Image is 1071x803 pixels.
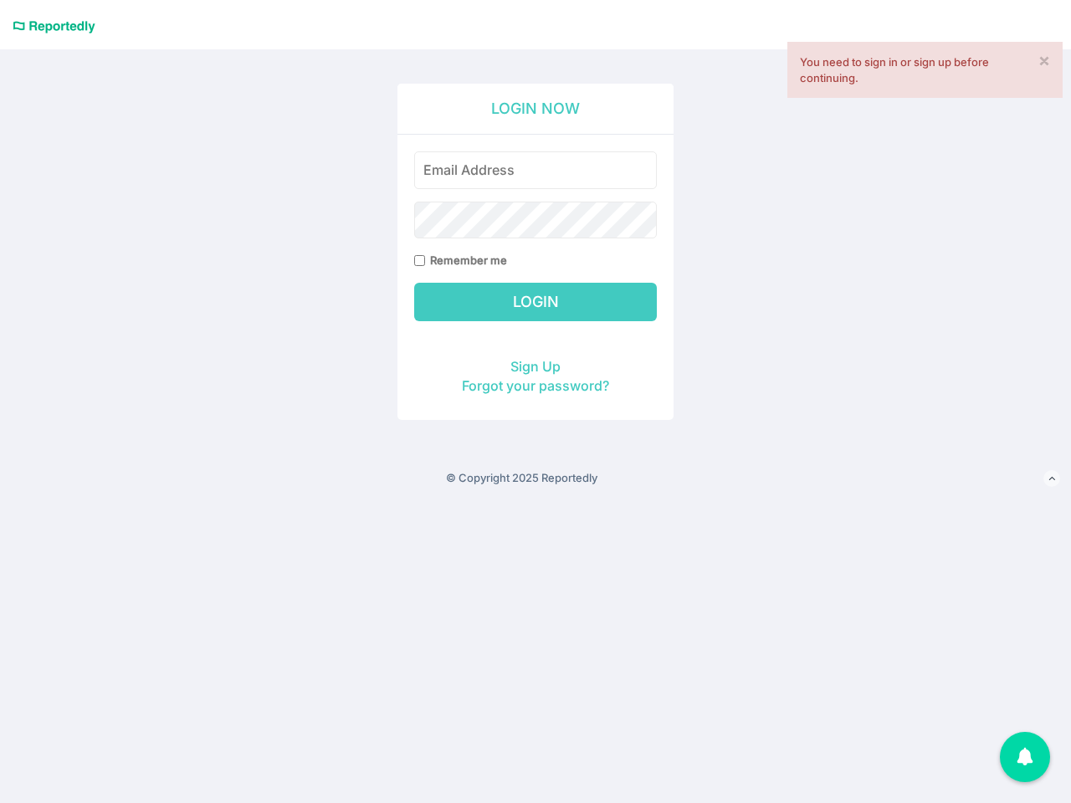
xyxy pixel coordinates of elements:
[414,283,657,321] input: Login
[462,377,609,394] a: Forgot your password?
[414,151,657,189] input: Email Address
[1038,51,1050,69] a: ×
[397,84,674,135] h2: Login Now
[800,54,1050,85] div: You need to sign in or sign up before continuing.
[430,253,507,269] label: Remember me
[510,358,561,375] a: Sign Up
[13,13,96,41] a: Reportedly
